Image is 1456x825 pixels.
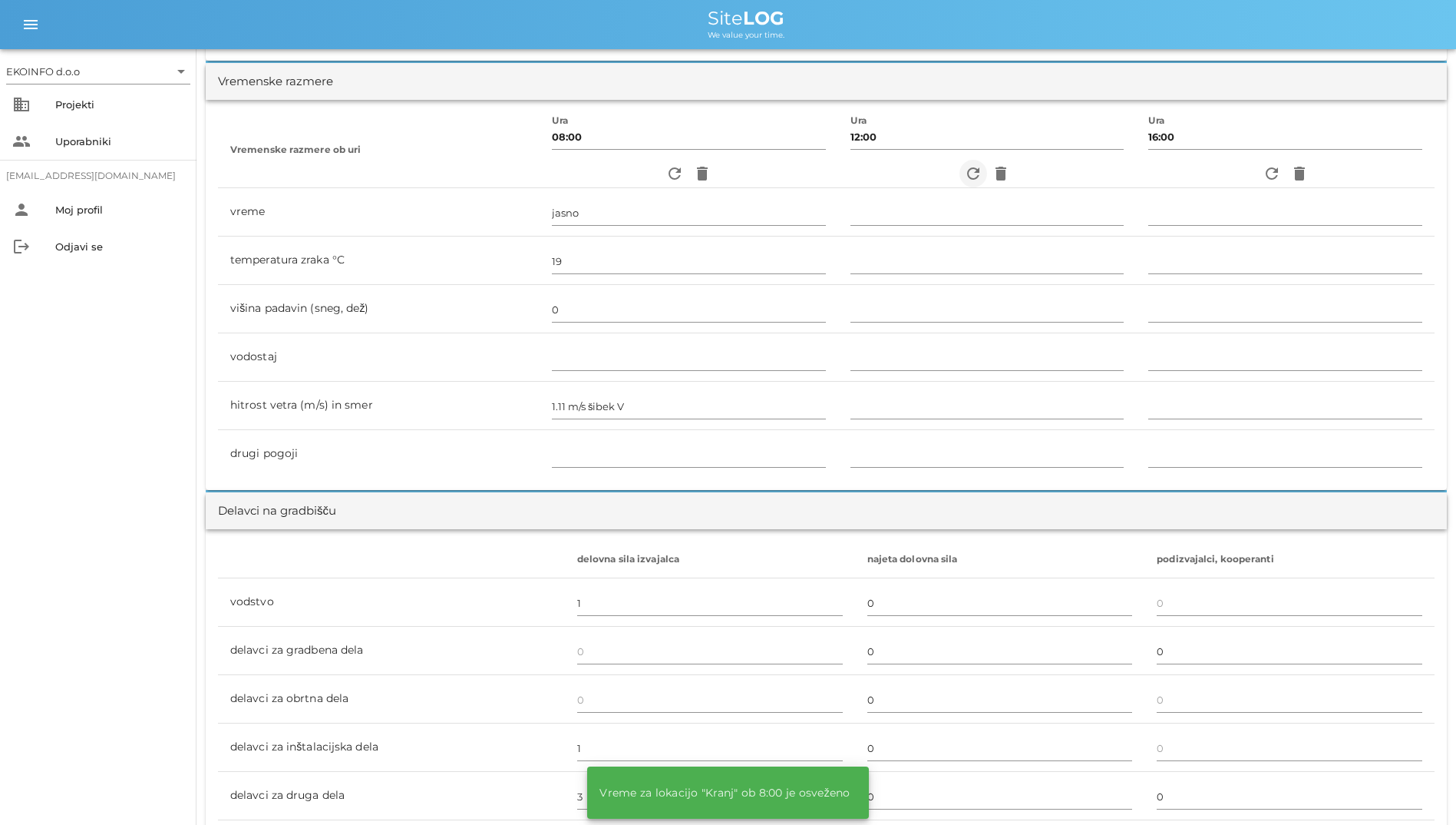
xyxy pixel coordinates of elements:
[743,7,784,29] b: LOG
[6,59,190,84] div: EKOINFO d.o.o
[1157,736,1422,760] input: 0
[218,188,540,237] td: vreme
[565,542,855,578] th: delovna sila izvajalca
[577,639,843,664] input: 0
[867,639,1133,664] input: 0
[12,95,31,114] i: business
[992,164,1010,183] i: delete
[218,333,540,382] td: vodostaj
[55,135,184,147] div: Uporabniki
[552,115,569,127] label: Ura
[172,62,190,81] i: arrow_drop_down
[218,724,565,772] td: delavci za inštalacijska dela
[867,736,1133,760] input: 0
[218,627,565,675] td: delavci za gradbena dela
[665,164,684,183] i: refresh
[55,240,184,253] div: Odjavi se
[218,112,540,188] th: Vremenske razmere ob uri
[1144,542,1435,578] th: podizvajalci, kooperanti
[218,73,333,91] div: Vremenske razmere
[1379,751,1456,825] div: Pripomoček za klepet
[708,7,784,29] span: Site
[867,591,1133,615] input: 0
[1157,639,1422,664] input: 0
[964,164,982,183] i: refresh
[867,687,1133,712] input: 0
[55,204,184,216] div: Moj profil
[218,285,540,333] td: višina padavin (sneg, dež)
[1379,751,1456,825] iframe: Chat Widget
[218,237,540,285] td: temperatura zraka °C
[855,542,1145,578] th: najeta dolovna sila
[1157,591,1422,615] input: 0
[577,736,843,760] input: 0
[218,382,540,430] td: hitrost vetra (m/s) in smer
[12,200,31,219] i: person
[1157,784,1422,809] input: 0
[708,30,784,40] span: We value your time.
[693,164,711,183] i: delete
[867,784,1133,809] input: 0
[218,675,565,724] td: delavci za obrtna dela
[587,774,862,811] div: Vreme za lokacijo "Kranj" ob 8:00 je osveženo
[55,98,184,111] div: Projekti
[218,578,565,627] td: vodstvo
[1157,687,1422,712] input: 0
[218,430,540,478] td: drugi pogoji
[218,772,565,820] td: delavci za druga dela
[6,65,80,78] div: EKOINFO d.o.o
[1263,164,1281,183] i: refresh
[850,115,867,127] label: Ura
[1148,115,1165,127] label: Ura
[577,687,843,712] input: 0
[218,502,336,520] div: Delavci na gradbišču
[1290,164,1309,183] i: delete
[12,132,31,151] i: people
[577,591,843,615] input: 0
[577,784,843,809] input: 0
[21,15,40,34] i: menu
[12,237,31,256] i: logout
